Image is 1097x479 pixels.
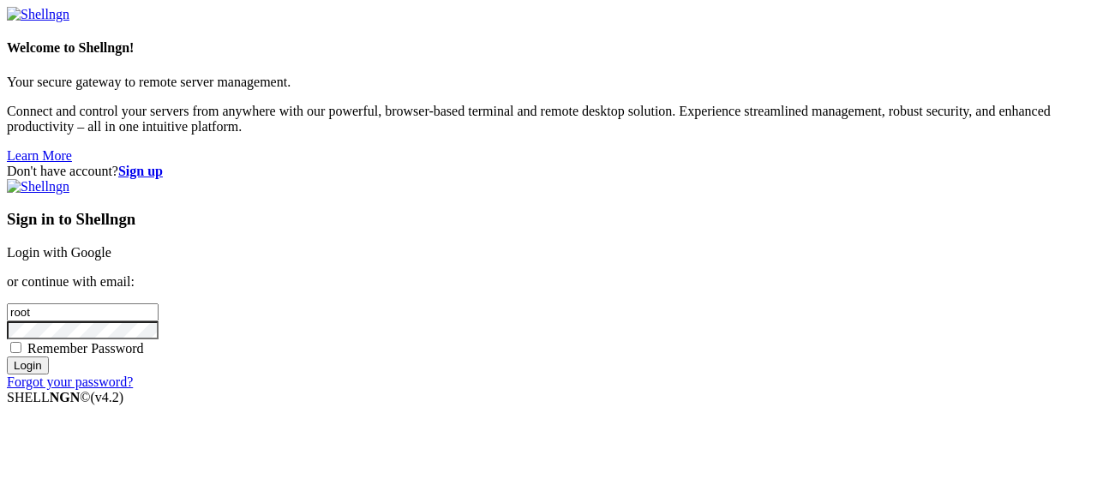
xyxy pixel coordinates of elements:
[7,148,72,163] a: Learn More
[118,164,163,178] a: Sign up
[50,390,81,404] b: NGN
[7,75,1090,90] p: Your secure gateway to remote server management.
[7,40,1090,56] h4: Welcome to Shellngn!
[7,7,69,22] img: Shellngn
[7,179,69,195] img: Shellngn
[7,390,123,404] span: SHELL ©
[27,341,144,356] span: Remember Password
[7,245,111,260] a: Login with Google
[7,164,1090,179] div: Don't have account?
[10,342,21,353] input: Remember Password
[7,274,1090,290] p: or continue with email:
[7,356,49,374] input: Login
[7,104,1090,135] p: Connect and control your servers from anywhere with our powerful, browser-based terminal and remo...
[91,390,124,404] span: 4.2.0
[7,210,1090,229] h3: Sign in to Shellngn
[7,303,159,321] input: Email address
[7,374,133,389] a: Forgot your password?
